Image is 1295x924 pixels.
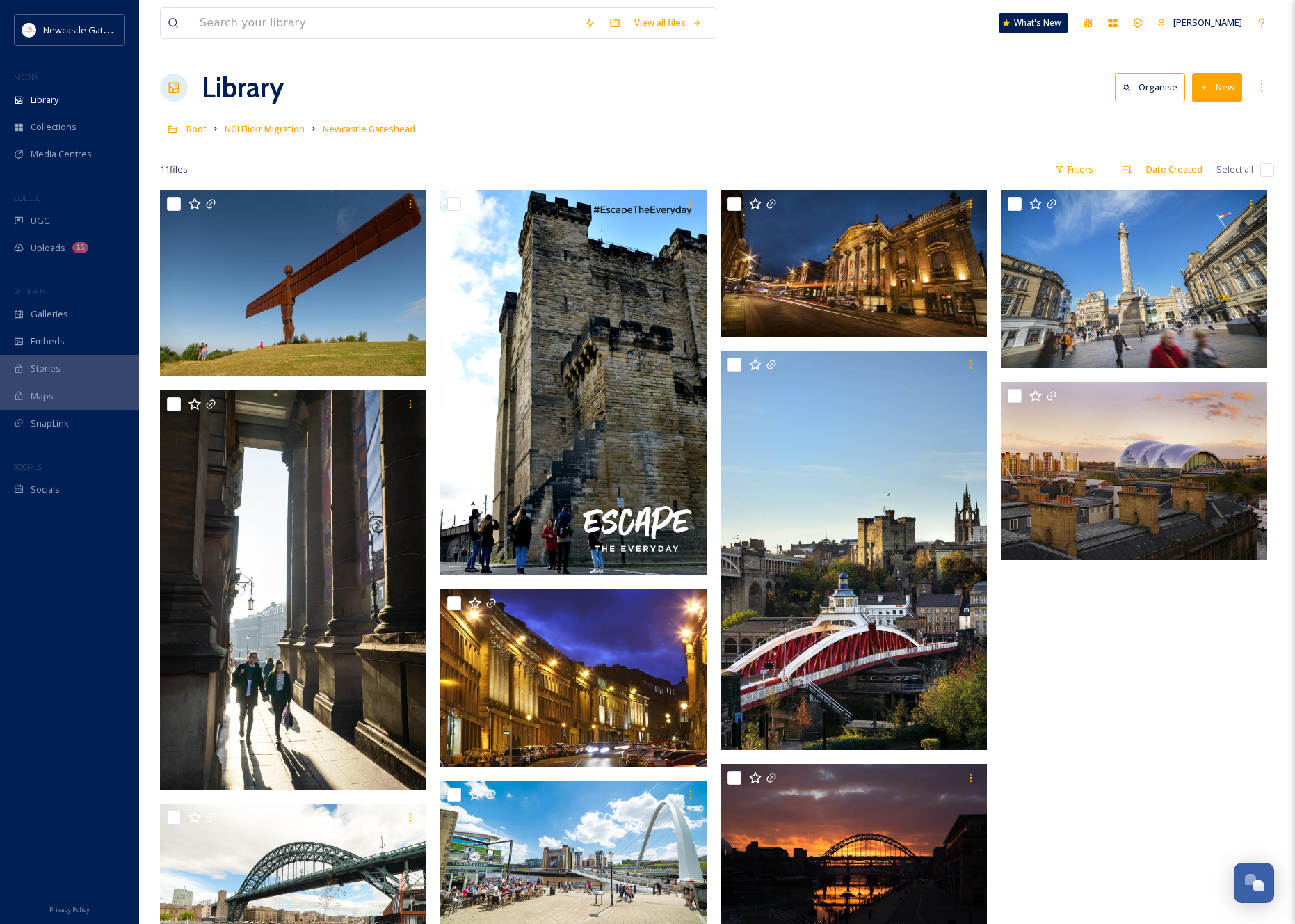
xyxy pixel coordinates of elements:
[160,163,188,176] span: 11 file s
[193,8,577,38] input: Search your library
[31,417,69,430] span: SnapLink
[721,351,987,750] img: newcastles-swing-bridge-and-historic-backdrop_51486344016_o.jpg
[721,190,987,337] img: newcastle-theatre-royal_51487054729_o.jpg
[1115,73,1185,102] button: Organise
[1173,16,1242,29] span: [PERSON_NAME]
[1139,156,1209,183] div: Date Created
[1001,190,1267,368] img: greys-monument-newcastle_51485557147_o.jpg
[160,190,426,376] img: angel-of-the-north-gateshead_save-your-summer-campaign-2020_visit-britain_51496731929_o.jpg
[14,193,44,203] span: COLLECT
[225,120,305,137] a: NGI Flickr Migration
[31,335,65,348] span: Embeds
[1216,163,1253,176] span: Select all
[49,900,90,917] a: Privacy Policy
[1192,73,1242,102] button: New
[31,148,92,161] span: Media Centres
[1150,9,1249,36] a: [PERSON_NAME]
[31,93,58,106] span: Library
[1001,382,1267,560] img: The Glasshouse
[186,122,207,135] span: Root
[14,461,42,472] span: SOCIALS
[1234,863,1274,903] button: Open Chat
[225,122,305,135] span: NGI Flickr Migration
[72,242,88,253] div: 11
[999,13,1068,33] a: What's New
[323,120,415,137] a: Newcastle Gateshead
[440,589,707,767] img: grey-street_night_30915009212_o.jpg
[202,67,284,109] a: Library
[43,23,171,36] span: Newcastle Gateshead Initiative
[14,72,38,82] span: MEDIA
[1048,156,1100,183] div: Filters
[31,214,49,228] span: UGC
[31,483,60,496] span: Socials
[22,23,36,37] img: DqD9wEUd_400x400.jpg
[440,190,707,575] img: escape-the-everyday-to-newcastlegateshead-and-explore-newcastle-castle_52094903517_o.jpg
[1115,73,1192,102] a: Organise
[49,905,90,914] span: Privacy Policy
[627,9,709,36] a: View all files
[323,122,415,135] span: Newcastle Gateshead
[31,362,61,375] span: Stories
[160,390,426,790] img: take-a-stroll-past-theatre-royal-newcastle_51498773597_o.jpg
[31,120,77,134] span: Collections
[31,241,65,255] span: Uploads
[14,286,46,296] span: WIDGETS
[31,308,68,321] span: Galleries
[186,120,207,137] a: Root
[31,390,54,403] span: Maps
